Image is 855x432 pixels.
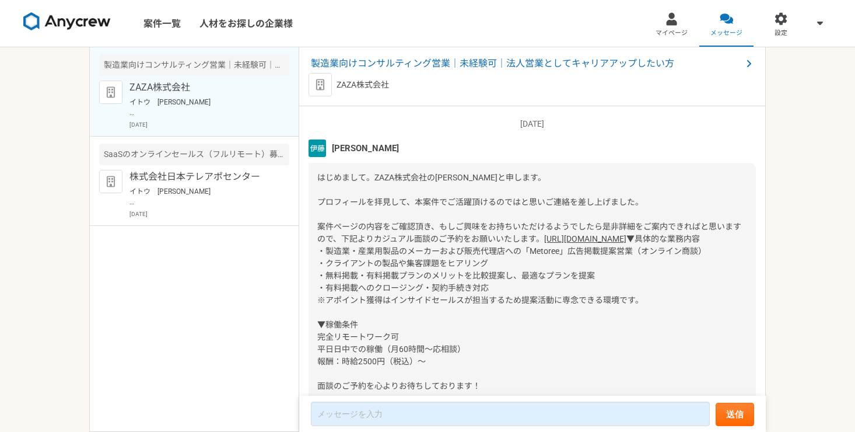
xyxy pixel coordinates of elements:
[332,142,399,155] span: [PERSON_NAME]
[129,97,274,118] p: イトウ [PERSON_NAME] お世話になっております。 ZAZA株式会社の[PERSON_NAME]でございます。 先日はお時間をいただき、誠にありがとうございました。 慎重に検討させてい...
[99,144,289,165] div: SaaSのオンラインセールス（フルリモート）募集
[544,234,626,243] a: [URL][DOMAIN_NAME]
[99,170,122,193] img: default_org_logo-42cde973f59100197ec2c8e796e4974ac8490bb5b08a0eb061ff975e4574aa76.png
[23,12,111,31] img: 8DqYSo04kwAAAAASUVORK5CYII=
[309,118,756,130] p: [DATE]
[311,57,742,71] span: 製造業向けコンサルティング営業｜未経験可｜法人営業としてキャリアアップしたい方
[129,210,289,218] p: [DATE]
[317,234,706,391] span: ▼具体的な業務内容 ・製造業・産業用製品のメーカーおよび販売代理店への「Metoree」広告掲載提案営業（オンライン商談） ・クライアントの製品や集客課題をヒアリング ・無料掲載・有料掲載プラン...
[99,54,289,76] div: 製造業向けコンサルティング営業｜未経験可｜法人営業としてキャリアアップしたい方
[309,73,332,96] img: default_org_logo-42cde973f59100197ec2c8e796e4974ac8490bb5b08a0eb061ff975e4574aa76.png
[129,186,274,207] p: イトウ [PERSON_NAME] お世話になっております。 ご返信いただきありがとうございます。 ぜひ一度、ご面談をお願いできればと思います。 お手数ですが、以下のtimerexよりご予約をい...
[716,403,754,426] button: 送信
[317,173,741,243] span: はじめまして。ZAZA株式会社の[PERSON_NAME]と申します。 プロフィールを拝見して、本案件でご活躍頂けるのではと思いご連絡を差し上げました。 案件ページの内容をご確認頂き、もしご興味...
[309,140,326,157] img: unnamed.png
[99,81,122,104] img: default_org_logo-42cde973f59100197ec2c8e796e4974ac8490bb5b08a0eb061ff975e4574aa76.png
[775,29,787,38] span: 設定
[337,79,389,91] p: ZAZA株式会社
[710,29,742,38] span: メッセージ
[656,29,688,38] span: マイページ
[129,170,274,184] p: 株式会社日本テレアポセンター
[129,81,274,95] p: ZAZA株式会社
[129,120,289,129] p: [DATE]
